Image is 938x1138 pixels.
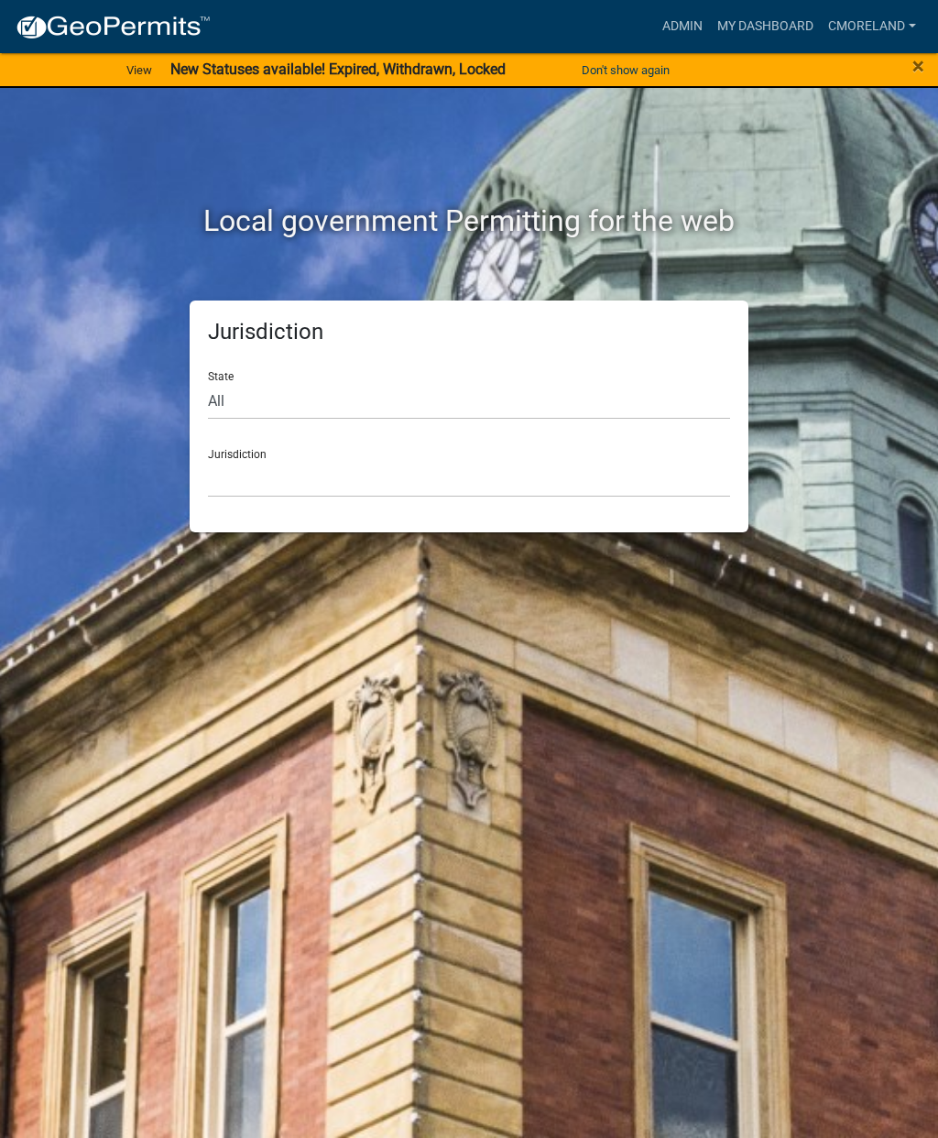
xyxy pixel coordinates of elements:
[912,55,924,77] button: Close
[710,9,821,44] a: My Dashboard
[208,319,730,345] h5: Jurisdiction
[912,53,924,79] span: ×
[655,9,710,44] a: Admin
[170,60,506,78] strong: New Statuses available! Expired, Withdrawn, Locked
[574,55,677,85] button: Don't show again
[119,55,159,85] a: View
[43,203,895,238] h2: Local government Permitting for the web
[821,9,923,44] a: cmoreland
